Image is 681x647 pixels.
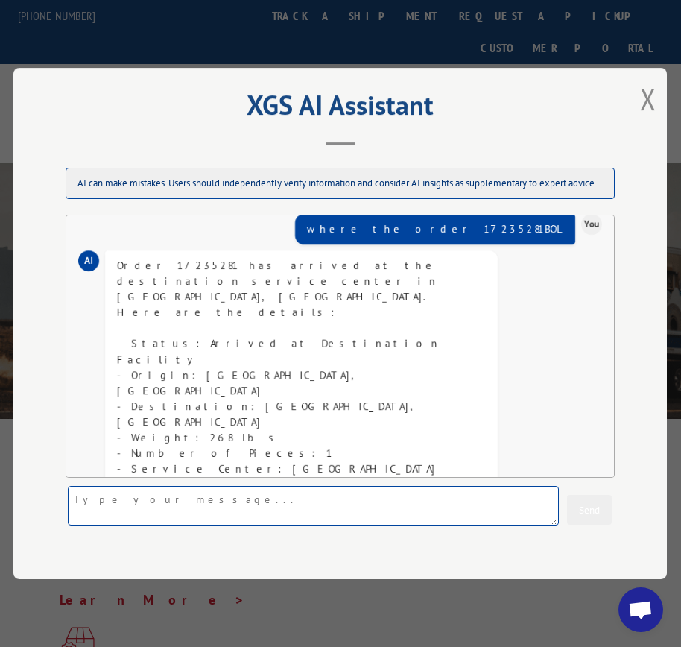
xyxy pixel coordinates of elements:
[582,214,603,235] div: You
[618,587,663,632] div: Open chat
[66,168,615,199] div: AI can make mistakes. Users should independently verify information and consider AI insights as s...
[308,221,564,237] div: where the order 17235281BOL
[568,495,612,525] button: Send
[117,258,486,618] div: Order 17235281 has arrived at the destination service center in [GEOGRAPHIC_DATA], [GEOGRAPHIC_DA...
[78,250,99,271] div: AI
[51,95,630,123] h2: XGS AI Assistant
[640,79,656,119] button: Close modal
